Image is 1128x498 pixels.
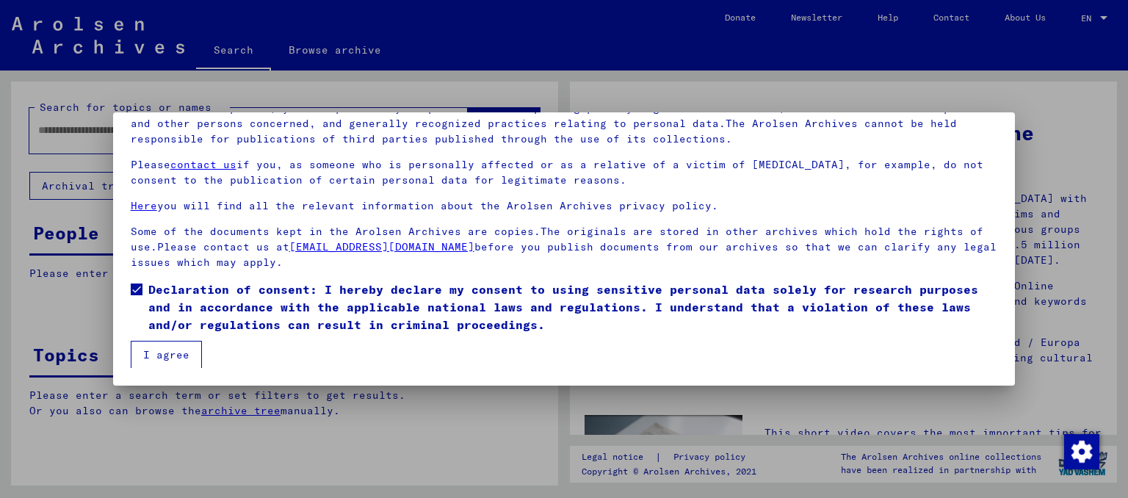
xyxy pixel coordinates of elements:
a: [EMAIL_ADDRESS][DOMAIN_NAME] [289,240,474,253]
div: Change consent [1063,433,1099,469]
a: Here [131,199,157,212]
span: Declaration of consent: I hereby declare my consent to using sensitive personal data solely for r... [148,281,998,333]
p: Please note that this portal on victims of Nazi [MEDICAL_DATA] contains sensitive data on identif... [131,85,998,147]
p: Please if you, as someone who is personally affected or as a relative of a victim of [MEDICAL_DAT... [131,157,998,188]
p: Some of the documents kept in the Arolsen Archives are copies.The originals are stored in other a... [131,224,998,270]
button: I agree [131,341,202,369]
p: you will find all the relevant information about the Arolsen Archives privacy policy. [131,198,998,214]
a: contact us [170,158,236,171]
img: Change consent [1064,434,1099,469]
